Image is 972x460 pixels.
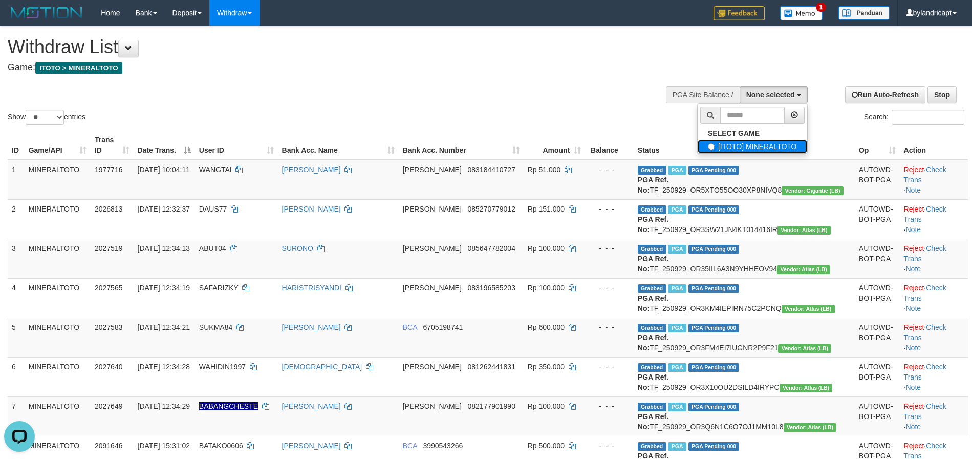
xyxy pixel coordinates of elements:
[688,442,740,451] span: PGA Pending
[403,402,462,410] span: [PERSON_NAME]
[468,363,515,371] span: Copy 081262441831 to clipboard
[423,442,463,450] span: Copy 3990543266 to clipboard
[904,205,924,213] a: Reject
[282,205,341,213] a: [PERSON_NAME]
[25,357,91,396] td: MINERALTOTO
[638,166,666,175] span: Grabbed
[138,363,190,371] span: [DATE] 12:34:28
[199,323,232,331] span: SUKMA84
[900,318,968,357] td: · ·
[634,396,855,436] td: TF_250929_OR3Q6N1C6O7OJ1MM10L8
[524,131,586,160] th: Amount: activate to sort column ascending
[528,442,565,450] span: Rp 500.000
[199,284,239,292] span: SAFARIZKY
[638,294,668,312] b: PGA Ref. No:
[638,363,666,372] span: Grabbed
[278,131,399,160] th: Bank Acc. Name: activate to sort column ascending
[585,131,633,160] th: Balance
[855,318,900,357] td: AUTOWD-BOT-PGA
[8,318,25,357] td: 5
[95,363,123,371] span: 2027640
[468,402,515,410] span: Copy 082177901990 to clipboard
[8,62,638,73] h4: Game:
[423,323,463,331] span: Copy 6705198741 to clipboard
[688,403,740,411] span: PGA Pending
[708,129,760,137] b: SELECT GAME
[638,412,668,431] b: PGA Ref. No:
[199,244,226,253] span: ABUT04
[638,333,668,352] b: PGA Ref. No:
[905,225,921,234] a: Note
[900,131,968,160] th: Action
[199,363,246,371] span: WAHIDIN1997
[904,442,946,460] a: Check Trans
[25,160,91,200] td: MINERALTOTO
[698,140,807,153] label: [ITOTO] MINERALTOTO
[634,160,855,200] td: TF_250929_OR5XTO55OO30XP8NIVQ8
[778,344,831,353] span: Vendor URL: https://dashboard.q2checkout.com/secure
[782,305,835,313] span: Vendor URL: https://dashboard.q2checkout.com/secure
[864,110,964,125] label: Search:
[688,284,740,293] span: PGA Pending
[780,6,823,20] img: Button%20Memo.svg
[403,442,417,450] span: BCA
[403,205,462,213] span: [PERSON_NAME]
[138,323,190,331] span: [DATE] 12:34:21
[855,357,900,396] td: AUTOWD-BOT-PGA
[668,205,686,214] span: Marked by bylanggota2
[8,357,25,396] td: 6
[282,323,341,331] a: [PERSON_NAME]
[403,284,462,292] span: [PERSON_NAME]
[666,86,740,103] div: PGA Site Balance /
[638,403,666,411] span: Grabbed
[777,226,831,235] span: Vendor URL: https://dashboard.q2checkout.com/secure
[845,86,925,103] a: Run Auto-Refresh
[668,245,686,254] span: Marked by bylanggota2
[904,165,924,174] a: Reject
[403,165,462,174] span: [PERSON_NAME]
[698,127,807,140] a: SELECT GAME
[528,205,565,213] span: Rp 151.000
[403,363,462,371] span: [PERSON_NAME]
[668,284,686,293] span: Marked by bylanggota2
[403,244,462,253] span: [PERSON_NAME]
[892,110,964,125] input: Search:
[638,205,666,214] span: Grabbed
[638,215,668,234] b: PGA Ref. No:
[26,110,64,125] select: Showentries
[199,402,258,410] span: Nama rekening ada tanda titik/strip, harap diedit
[468,205,515,213] span: Copy 085270779012 to clipboard
[904,402,946,421] a: Check Trans
[634,131,855,160] th: Status
[668,363,686,372] span: Marked by bylanggota2
[95,402,123,410] span: 2027649
[8,5,85,20] img: MOTION_logo.png
[905,423,921,431] a: Note
[589,164,629,175] div: - - -
[905,186,921,194] a: Note
[8,160,25,200] td: 1
[528,244,565,253] span: Rp 100.000
[95,205,123,213] span: 2026813
[904,323,924,331] a: Reject
[638,245,666,254] span: Grabbed
[688,245,740,254] span: PGA Pending
[589,322,629,332] div: - - -
[138,165,190,174] span: [DATE] 10:04:11
[8,278,25,318] td: 4
[95,244,123,253] span: 2027519
[8,199,25,239] td: 2
[528,284,565,292] span: Rp 100.000
[589,204,629,214] div: - - -
[91,131,134,160] th: Trans ID: activate to sort column ascending
[138,284,190,292] span: [DATE] 12:34:19
[904,284,924,292] a: Reject
[904,363,946,381] a: Check Trans
[199,442,243,450] span: BATAKO0606
[708,143,715,150] input: [ITOTO] MINERALTOTO
[900,357,968,396] td: · ·
[784,423,837,432] span: Vendor URL: https://dashboard.q2checkout.com/secure
[905,344,921,352] a: Note
[25,239,91,278] td: MINERALTOTO
[95,442,123,450] span: 2091646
